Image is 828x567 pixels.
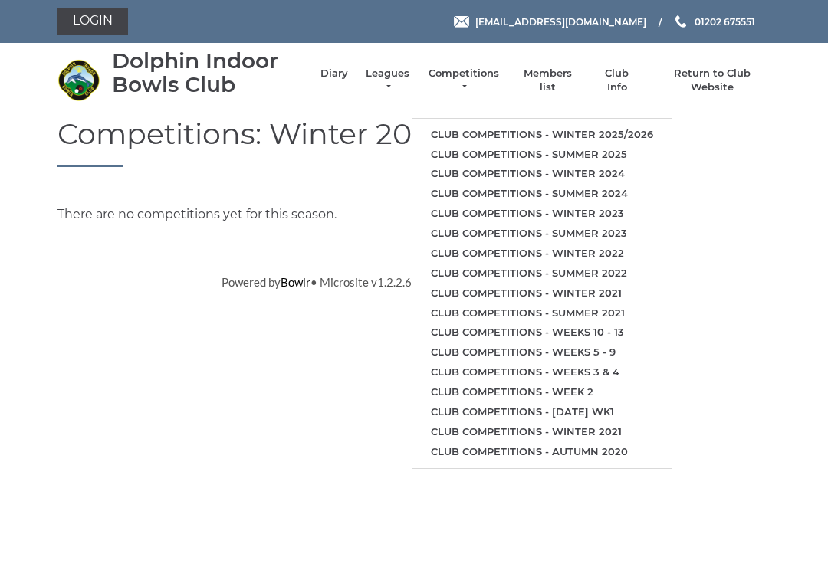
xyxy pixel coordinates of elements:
a: Email [EMAIL_ADDRESS][DOMAIN_NAME] [454,15,646,29]
a: Club competitions - Summer 2023 [412,224,672,244]
a: Club competitions - Summer 2022 [412,264,672,283]
a: Club competitions - Winter 2024 [412,164,672,184]
a: Club competitions - Summer 2024 [412,184,672,204]
a: Club competitions - Summer 2021 [412,303,672,323]
span: [EMAIL_ADDRESS][DOMAIN_NAME] [475,15,646,27]
img: Dolphin Indoor Bowls Club [58,59,100,101]
a: Diary [320,67,348,80]
span: Powered by • Microsite v1.2.2.6 • Copyright 2019 Bespoke 4 Business [222,275,606,289]
a: Club competitions - Summer 2025 [412,145,672,165]
a: Club competitions - Weeks 3 & 4 [412,362,672,382]
a: Club competitions - [DATE] wk1 [412,402,672,422]
a: Members list [515,67,579,94]
img: Email [454,16,469,28]
span: 01202 675551 [695,15,755,27]
a: Club competitions - Winter 2025/2026 [412,125,672,145]
a: Login [58,8,128,35]
a: Club competitions - Winter 2021 [412,283,672,303]
a: Bowlr [281,275,310,289]
a: Club competitions - Autumn 2020 [412,442,672,462]
h1: Competitions: Winter 2025/2026 [58,118,770,168]
img: Phone us [675,15,686,28]
a: Club Info [595,67,639,94]
ul: Competitions [412,118,672,469]
div: Dolphin Indoor Bowls Club [112,49,305,97]
a: Club competitions - Weeks 10 - 13 [412,323,672,342]
a: Club competitions - Week 2 [412,382,672,402]
a: Club competitions - Winter 2023 [412,204,672,224]
a: Return to Club Website [655,67,770,94]
a: Club competitions - Weeks 5 - 9 [412,342,672,362]
a: Leagues [363,67,412,94]
a: Club competitions - Winter 2022 [412,244,672,264]
div: There are no competitions yet for this season. [46,205,782,224]
a: Competitions [427,67,501,94]
a: Club competitions - Winter 2021 [412,422,672,442]
a: Phone us 01202 675551 [673,15,755,29]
